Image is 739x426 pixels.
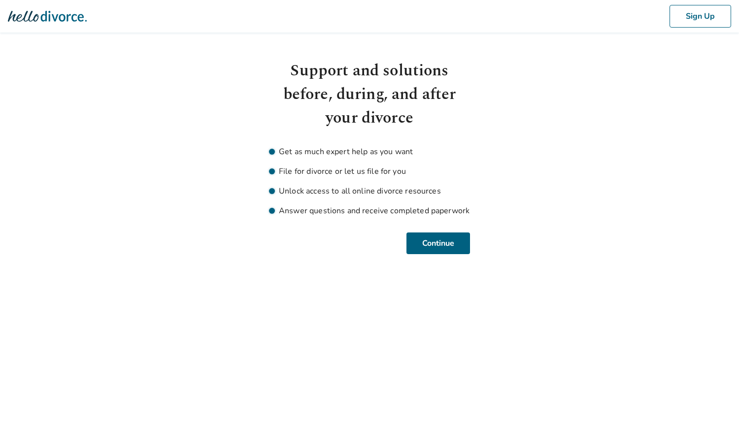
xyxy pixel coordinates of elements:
li: File for divorce or let us file for you [269,165,470,177]
button: Continue [406,232,470,254]
li: Get as much expert help as you want [269,146,470,158]
h1: Support and solutions before, during, and after your divorce [269,59,470,130]
button: Sign Up [670,5,731,28]
li: Answer questions and receive completed paperwork [269,205,470,217]
li: Unlock access to all online divorce resources [269,185,470,197]
img: Hello Divorce Logo [8,6,87,26]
